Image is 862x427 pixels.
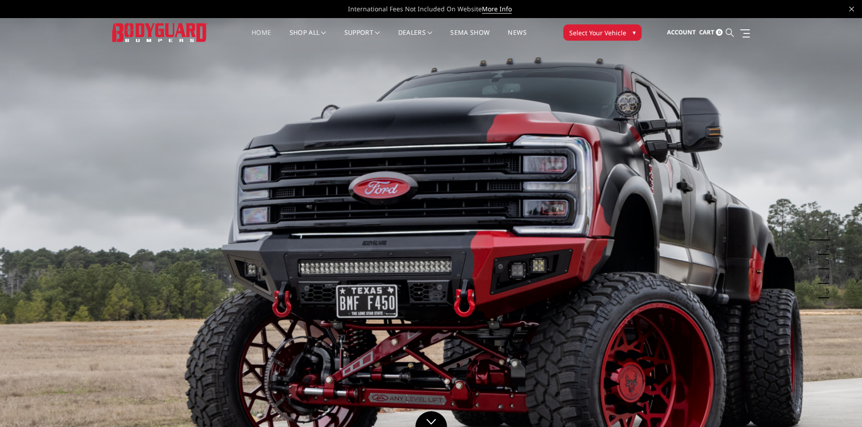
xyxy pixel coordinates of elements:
span: 0 [716,29,723,36]
a: Dealers [398,29,433,47]
span: ▾ [633,28,636,37]
a: Home [252,29,271,47]
button: 4 of 5 [820,269,829,284]
a: SEMA Show [450,29,490,47]
a: shop all [290,29,326,47]
span: Select Your Vehicle [569,28,626,38]
a: Cart 0 [699,20,723,45]
button: 1 of 5 [820,226,829,240]
a: Click to Down [415,411,447,427]
button: 2 of 5 [820,240,829,255]
a: Account [667,20,696,45]
button: Select Your Vehicle [563,24,642,41]
a: Support [344,29,380,47]
span: Cart [699,28,714,36]
a: News [508,29,526,47]
iframe: Chat Widget [817,384,862,427]
img: BODYGUARD BUMPERS [112,23,207,42]
button: 3 of 5 [820,255,829,269]
button: 5 of 5 [820,284,829,298]
a: More Info [482,5,512,14]
span: Account [667,28,696,36]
